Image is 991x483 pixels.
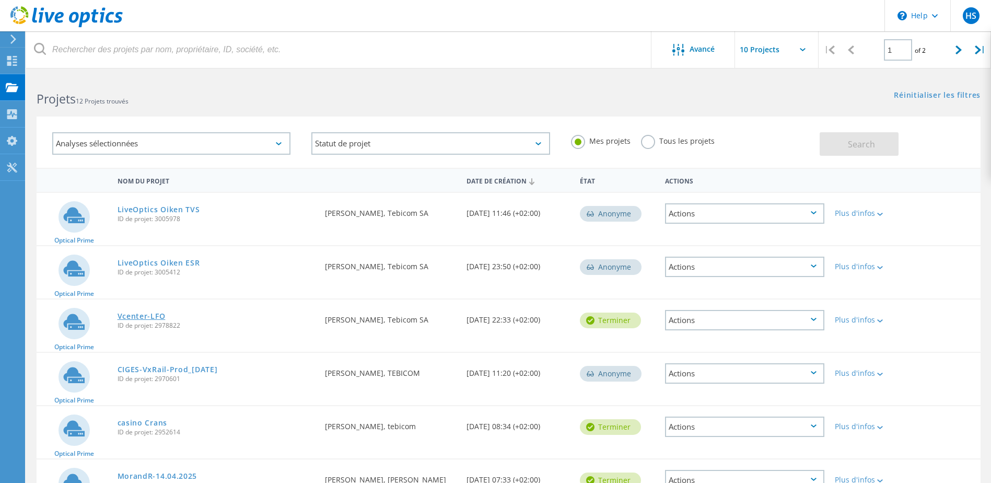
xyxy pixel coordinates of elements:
div: [PERSON_NAME], TEBICOM [320,353,461,387]
div: [DATE] 11:20 (+02:00) [461,353,575,387]
div: Terminer [580,419,641,435]
div: [PERSON_NAME], Tebicom SA [320,246,461,281]
span: Optical Prime [54,344,94,350]
div: Plus d'infos [835,210,900,217]
a: casino Crans [118,419,167,427]
div: [DATE] 08:34 (+02:00) [461,406,575,441]
a: Réinitialiser les filtres [894,91,981,100]
label: Tous les projets [641,135,715,145]
span: Avancé [690,45,715,53]
div: Actions [665,363,824,384]
input: Rechercher des projets par nom, propriétaire, ID, société, etc. [26,31,652,68]
div: [PERSON_NAME], Tebicom SA [320,300,461,334]
span: Optical Prime [54,237,94,244]
div: État [575,170,660,190]
span: Optical Prime [54,291,94,297]
div: Anonyme [580,259,642,275]
div: Anonyme [580,366,642,382]
div: Nom du projet [112,170,320,190]
div: [DATE] 11:46 (+02:00) [461,193,575,227]
div: Statut de projet [311,132,550,155]
div: [PERSON_NAME], tebicom [320,406,461,441]
span: Optical Prime [54,451,94,457]
span: ID de projet: 2970601 [118,376,315,382]
span: ID de projet: 2952614 [118,429,315,435]
div: Anonyme [580,206,642,222]
div: Actions [665,310,824,330]
a: LiveOptics Oiken TVS [118,206,200,213]
span: ID de projet: 3005978 [118,216,315,222]
b: Projets [37,90,76,107]
span: 12 Projets trouvés [76,97,129,106]
div: Actions [660,170,830,190]
div: | [819,31,840,68]
svg: \n [897,11,907,20]
div: Plus d'infos [835,316,900,324]
a: LiveOptics Oiken ESR [118,259,200,267]
div: Actions [665,417,824,437]
div: [DATE] 23:50 (+02:00) [461,246,575,281]
div: Actions [665,257,824,277]
div: Plus d'infos [835,423,900,430]
button: Search [820,132,899,156]
div: [PERSON_NAME], Tebicom SA [320,193,461,227]
a: Live Optics Dashboard [10,22,123,29]
label: Mes projets [571,135,631,145]
span: ID de projet: 3005412 [118,269,315,275]
a: MorandR-14.04.2025 [118,473,197,480]
div: Actions [665,203,824,224]
div: Plus d'infos [835,370,900,377]
div: | [970,31,991,68]
div: [DATE] 22:33 (+02:00) [461,300,575,334]
a: Vcenter-LFO [118,313,166,320]
div: Date de création [461,170,575,190]
span: Search [848,139,875,150]
a: CIGES-VxRail-Prod_[DATE] [118,366,218,373]
div: Plus d'infos [835,263,900,270]
span: ID de projet: 2978822 [118,323,315,329]
span: of 2 [915,46,926,55]
div: Analyses sélectionnées [52,132,290,155]
div: Terminer [580,313,641,328]
span: HS [965,11,976,20]
span: Optical Prime [54,397,94,404]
